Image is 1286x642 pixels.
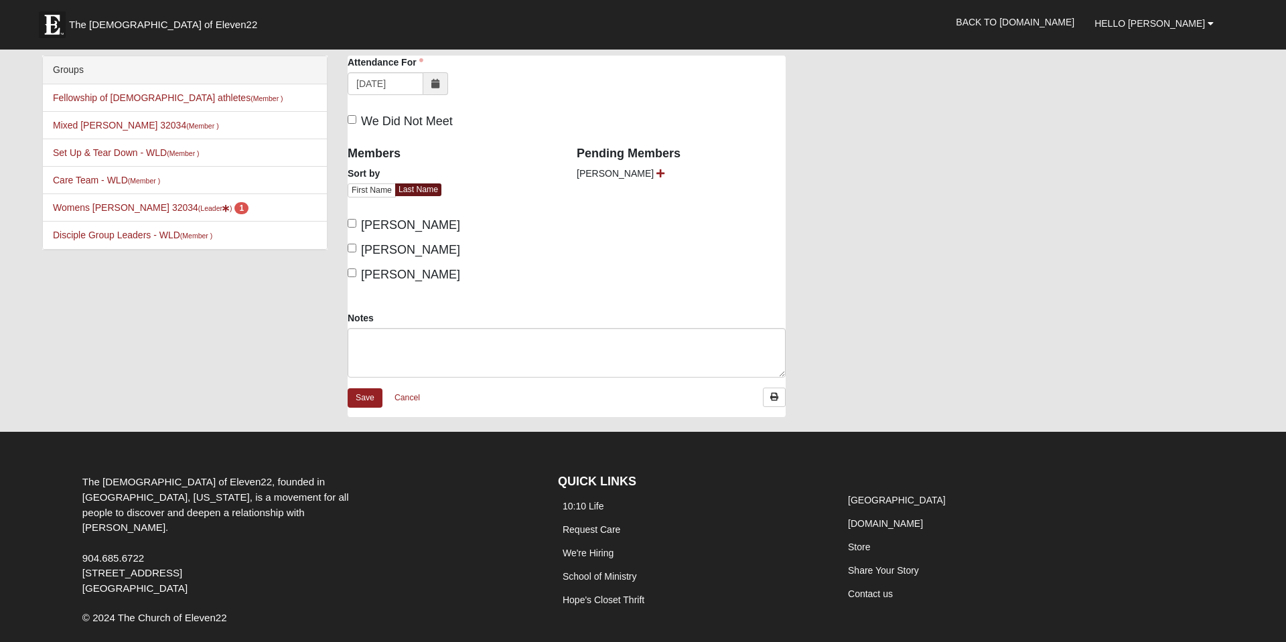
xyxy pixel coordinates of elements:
[848,565,919,576] a: Share Your Story
[69,18,257,31] span: The [DEMOGRAPHIC_DATA] of Eleven22
[946,5,1084,39] a: Back to [DOMAIN_NAME]
[763,388,786,407] a: Print Attendance Roster
[386,388,429,408] a: Cancel
[563,524,620,535] a: Request Care
[43,56,327,84] div: Groups
[82,582,188,594] span: [GEOGRAPHIC_DATA]
[361,268,460,281] span: [PERSON_NAME]
[395,183,441,196] a: Last Name
[53,120,219,131] a: Mixed [PERSON_NAME] 32034(Member )
[361,243,460,256] span: [PERSON_NAME]
[348,268,356,277] input: [PERSON_NAME]
[361,218,460,232] span: [PERSON_NAME]
[348,167,380,180] label: Sort by
[39,11,66,38] img: Eleven22 logo
[186,122,218,130] small: (Member )
[53,147,200,158] a: Set Up & Tear Down - WLD(Member )
[848,542,870,552] a: Store
[348,147,557,161] h4: Members
[1084,7,1224,40] a: Hello [PERSON_NAME]
[348,115,356,124] input: We Did Not Meet
[82,612,227,623] span: © 2024 The Church of Eleven22
[53,92,283,103] a: Fellowship of [DEMOGRAPHIC_DATA] athletes(Member )
[563,501,604,511] a: 10:10 Life
[577,147,786,161] h4: Pending Members
[167,149,199,157] small: (Member )
[72,475,389,596] div: The [DEMOGRAPHIC_DATA] of Eleven22, founded in [GEOGRAPHIC_DATA], [US_STATE], is a movement for a...
[577,168,654,179] span: [PERSON_NAME]
[348,311,374,325] label: Notes
[251,94,283,102] small: (Member )
[348,219,356,228] input: [PERSON_NAME]
[348,244,356,252] input: [PERSON_NAME]
[848,518,923,529] a: [DOMAIN_NAME]
[128,177,160,185] small: (Member )
[32,5,300,38] a: The [DEMOGRAPHIC_DATA] of Eleven22
[348,183,396,197] a: First Name
[361,114,453,128] span: We Did Not Meet
[53,175,160,185] a: Care Team - WLD(Member )
[1094,18,1205,29] span: Hello [PERSON_NAME]
[656,168,664,179] a: Add Person to Group
[848,495,946,505] a: [GEOGRAPHIC_DATA]
[348,388,382,408] a: Save
[563,571,636,582] a: School of Ministry
[348,56,423,69] label: Attendance For
[53,230,212,240] a: Disciple Group Leaders - WLD(Member )
[198,204,232,212] small: (Leader )
[234,202,248,214] span: number of pending members
[563,594,644,605] a: Hope's Closet Thrift
[558,475,823,489] h4: QUICK LINKS
[848,588,893,599] a: Contact us
[53,202,248,213] a: Womens [PERSON_NAME] 32034(Leader) 1
[180,232,212,240] small: (Member )
[563,548,614,558] a: We're Hiring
